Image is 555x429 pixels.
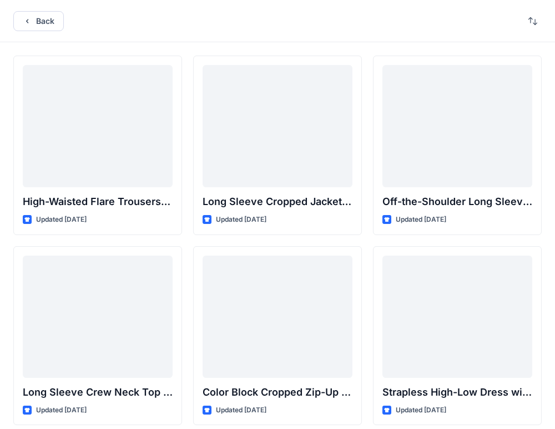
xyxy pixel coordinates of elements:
p: High-Waisted Flare Trousers with Button Detail [23,194,173,209]
p: Updated [DATE] [396,405,446,416]
p: Updated [DATE] [36,214,87,226]
p: Strapless High-Low Dress with Side Bow Detail [382,385,532,400]
button: Back [13,11,64,31]
a: Color Block Cropped Zip-Up Jacket with Sheer Sleeves [203,256,352,378]
a: Long Sleeve Crew Neck Top with Asymmetrical Tie Detail [23,256,173,378]
p: Long Sleeve Crew Neck Top with Asymmetrical Tie Detail [23,385,173,400]
p: Color Block Cropped Zip-Up Jacket with Sheer Sleeves [203,385,352,400]
a: High-Waisted Flare Trousers with Button Detail [23,65,173,187]
p: Long Sleeve Cropped Jacket with Mandarin Collar and Shoulder Detail [203,194,352,209]
p: Updated [DATE] [36,405,87,416]
p: Updated [DATE] [216,214,266,226]
p: Updated [DATE] [216,405,266,416]
a: Off-the-Shoulder Long Sleeve Top [382,65,532,187]
a: Long Sleeve Cropped Jacket with Mandarin Collar and Shoulder Detail [203,65,352,187]
p: Off-the-Shoulder Long Sleeve Top [382,194,532,209]
a: Strapless High-Low Dress with Side Bow Detail [382,256,532,378]
p: Updated [DATE] [396,214,446,226]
